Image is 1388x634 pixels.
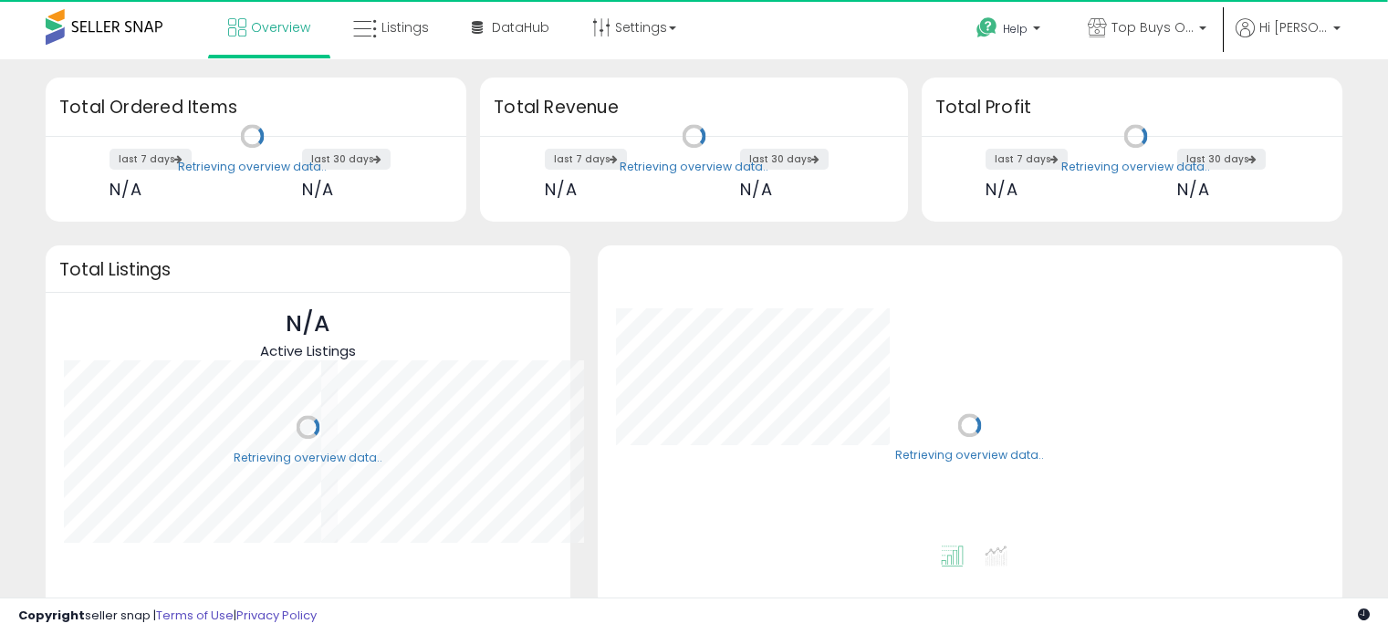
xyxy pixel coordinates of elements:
[234,450,382,466] div: Retrieving overview data..
[620,159,768,175] div: Retrieving overview data..
[976,16,998,39] i: Get Help
[18,607,85,624] strong: Copyright
[1236,18,1341,59] a: Hi [PERSON_NAME]
[381,18,429,36] span: Listings
[1061,159,1210,175] div: Retrieving overview data..
[251,18,310,36] span: Overview
[1259,18,1328,36] span: Hi [PERSON_NAME]
[492,18,549,36] span: DataHub
[178,159,327,175] div: Retrieving overview data..
[18,608,317,625] div: seller snap | |
[895,448,1044,464] div: Retrieving overview data..
[962,3,1059,59] a: Help
[1003,21,1028,36] span: Help
[1111,18,1194,36] span: Top Buys Only!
